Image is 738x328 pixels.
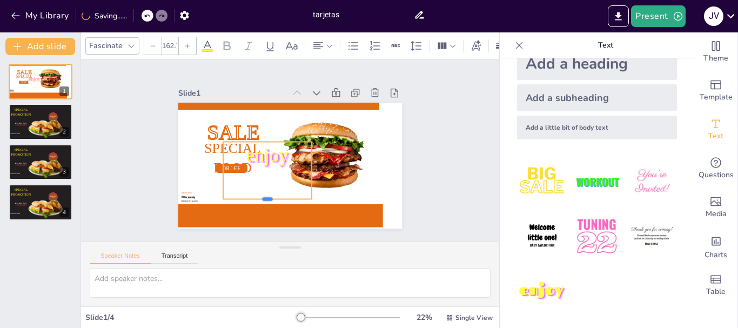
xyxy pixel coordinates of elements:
span: Only for this weekend [10,132,20,133]
span: Only for this weekend [10,213,20,214]
span: Table [706,286,726,298]
img: 1.jpeg [517,157,567,207]
div: 1 [59,86,69,96]
div: Text effects [468,37,484,55]
span: Template [700,91,733,103]
div: Fascinate [87,38,125,53]
div: 22 % [411,312,437,323]
p: Text [528,32,683,58]
span: [PHONE_NUMBER] [181,196,195,199]
img: 7.jpeg [517,266,567,317]
span: DAC BIET [17,124,26,126]
div: Add a subheading [517,84,677,111]
span: SALE [207,121,259,144]
div: Slide 1 / 4 [85,312,297,323]
div: 4 [59,207,69,217]
span: Media [706,208,727,220]
div: Saving...... [82,11,127,21]
img: 5.jpeg [572,211,622,262]
div: 2 [9,104,72,139]
div: 2 [59,127,69,137]
span: Special Food [204,140,261,176]
div: 3 [59,167,69,177]
img: 2.jpeg [572,157,622,207]
button: Speaker Notes [90,252,151,264]
span: BANH MI [15,162,26,165]
span: Charts [705,249,727,261]
input: Insert title [313,7,414,23]
img: 6.jpeg [627,211,677,262]
div: Slide 1 [178,88,285,98]
div: Add ready made slides [694,71,737,110]
div: Add images, graphics, shapes or video [694,188,737,227]
div: 4 [9,184,72,220]
span: [PHONE_NUMBER] [10,90,14,91]
span: Special Food [16,75,32,84]
div: 3 [9,144,72,180]
span: [DOMAIN_NAME] [181,200,198,203]
div: Add text boxes [694,110,737,149]
span: Only for this weekend [10,173,20,174]
button: My Library [8,7,73,24]
div: Column Count [434,37,459,55]
div: Border settings [493,37,505,55]
button: Present [631,5,685,27]
div: 1 [9,64,72,99]
span: [DOMAIN_NAME] [10,91,15,92]
span: Text [708,130,723,142]
span: Theme [703,52,728,64]
span: DAC BIET [17,164,26,166]
span: More Info: [10,89,13,90]
img: 4.jpeg [517,211,567,262]
div: Get real-time input from your audience [694,149,737,188]
div: Add a heading [517,48,677,80]
span: enjoy [28,76,40,82]
div: Add charts and graphs [694,227,737,266]
button: Transcript [151,252,199,264]
div: Add a little bit of body text [517,116,677,139]
span: SPECIAL PROMOTION [11,108,31,116]
span: DAC BIET [17,205,26,207]
span: SALE [17,69,32,75]
div: Add a table [694,266,737,305]
button: Export to PowerPoint [608,5,629,27]
span: BANH MI [15,202,26,205]
button: J v [704,5,723,27]
button: Add slide [5,38,75,55]
span: More Info: [182,191,193,194]
span: SPECIAL PROMOTION [11,188,31,196]
img: 3.jpeg [627,157,677,207]
span: enjoy [246,144,289,165]
span: Single View [455,313,493,322]
span: Questions [699,169,734,181]
div: J v [704,6,723,26]
span: SPECIAL PROMOTION [11,148,31,156]
div: Change the overall theme [694,32,737,71]
span: BANH MI [15,122,26,125]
